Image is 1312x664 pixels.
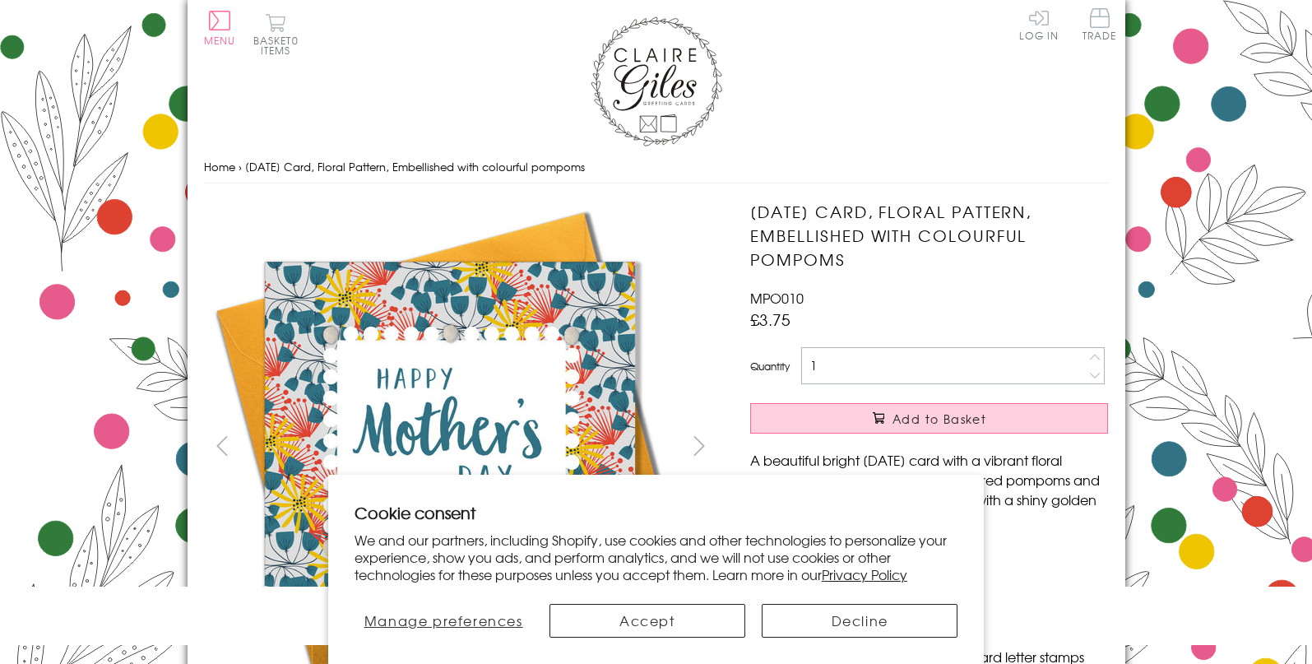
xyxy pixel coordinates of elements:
[239,159,242,174] span: ›
[1019,8,1059,40] a: Log In
[245,159,585,174] span: [DATE] Card, Floral Pattern, Embellished with colourful pompoms
[364,611,523,630] span: Manage preferences
[750,450,1108,529] p: A beautiful bright [DATE] card with a vibrant floral design. Embellished with bright coloured pom...
[355,532,958,583] p: We and our partners, including Shopify, use cookies and other technologies to personalize your ex...
[750,200,1108,271] h1: [DATE] Card, Floral Pattern, Embellished with colourful pompoms
[680,427,717,464] button: next
[750,359,790,374] label: Quantity
[750,403,1108,434] button: Add to Basket
[750,308,790,331] span: £3.75
[204,11,236,45] button: Menu
[204,33,236,48] span: Menu
[355,501,958,524] h2: Cookie consent
[1083,8,1117,40] span: Trade
[892,411,986,427] span: Add to Basket
[204,151,1109,184] nav: breadcrumbs
[1083,8,1117,44] a: Trade
[355,604,533,638] button: Manage preferences
[591,16,722,146] img: Claire Giles Greetings Cards
[762,604,957,638] button: Decline
[822,564,907,584] a: Privacy Policy
[204,427,241,464] button: prev
[261,33,299,58] span: 0 items
[253,13,299,55] button: Basket0 items
[549,604,745,638] button: Accept
[750,288,804,308] span: MPO010
[204,159,235,174] a: Home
